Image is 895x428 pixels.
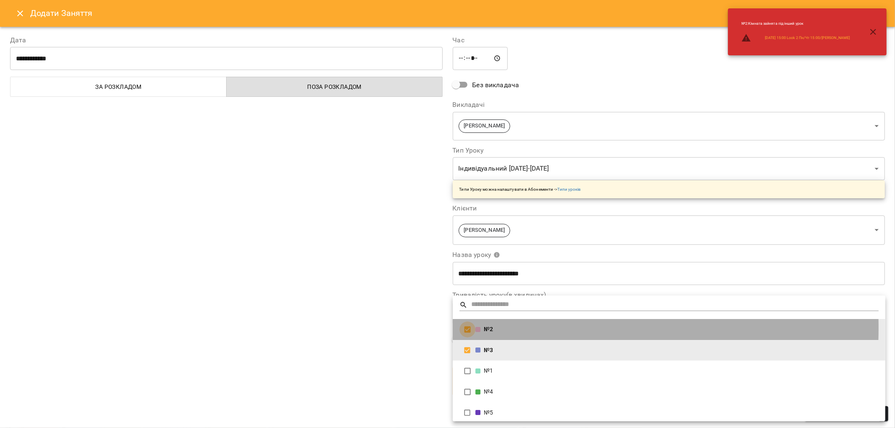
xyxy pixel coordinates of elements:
div: №1 [475,367,879,375]
div: №5 [475,409,879,417]
li: №2 : Кімната зайнята під інший урок [735,18,856,30]
div: №4 [475,388,879,396]
a: [DATE] 15:00 Look 2 Пн/Чт 15:00/[PERSON_NAME] [765,35,850,41]
div: №2 [475,325,879,334]
div: №3 [475,346,879,355]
